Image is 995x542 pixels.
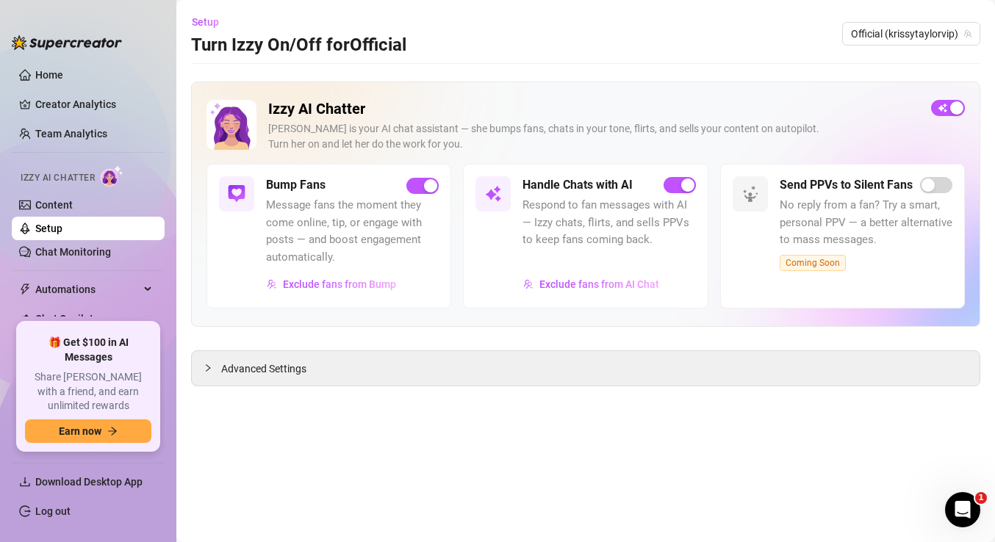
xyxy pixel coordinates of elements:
[522,272,660,296] button: Exclude fans from AI Chat
[975,492,987,504] span: 1
[539,278,659,290] span: Exclude fans from AI Chat
[522,197,695,249] span: Respond to fan messages with AI — Izzy chats, flirts, and sells PPVs to keep fans coming back.
[522,176,633,194] h5: Handle Chats with AI
[19,283,31,295] span: thunderbolt
[19,314,29,324] img: Chat Copilot
[780,255,846,271] span: Coming Soon
[12,35,122,50] img: logo-BBDzfeDw.svg
[221,361,306,377] span: Advanced Settings
[228,185,245,203] img: svg%3e
[204,364,212,372] span: collapsed
[21,171,95,185] span: Izzy AI Chatter
[268,100,919,118] h2: Izzy AI Chatter
[35,505,71,517] a: Log out
[741,185,759,203] img: svg%3e
[35,128,107,140] a: Team Analytics
[204,360,221,376] div: collapsed
[19,476,31,488] span: download
[25,419,151,443] button: Earn nowarrow-right
[101,165,123,187] img: AI Chatter
[267,279,277,289] img: svg%3e
[780,176,913,194] h5: Send PPVs to Silent Fans
[35,199,73,211] a: Content
[283,278,396,290] span: Exclude fans from Bump
[25,336,151,364] span: 🎁 Get $100 in AI Messages
[35,93,153,116] a: Creator Analytics
[107,426,118,436] span: arrow-right
[851,23,971,45] span: Official (krissytaylorvip)
[35,223,62,234] a: Setup
[59,425,101,437] span: Earn now
[35,69,63,81] a: Home
[25,370,151,413] span: Share [PERSON_NAME] with a friend, and earn unlimited rewards
[35,278,140,301] span: Automations
[35,476,143,488] span: Download Desktop App
[266,197,439,266] span: Message fans the moment they come online, tip, or engage with posts — and boost engagement automa...
[780,197,952,249] span: No reply from a fan? Try a smart, personal PPV — a better alternative to mass messages.
[206,100,256,150] img: Izzy AI Chatter
[523,279,534,289] img: svg%3e
[35,307,140,330] span: Chat Copilot
[484,185,502,203] img: svg%3e
[268,121,919,152] div: [PERSON_NAME] is your AI chat assistant — she bumps fans, chats in your tone, flirts, and sells y...
[35,246,111,258] a: Chat Monitoring
[192,16,219,28] span: Setup
[963,29,972,38] span: team
[191,10,231,34] button: Setup
[266,176,326,194] h5: Bump Fans
[191,34,406,57] h3: Turn Izzy On/Off for Official
[266,272,397,296] button: Exclude fans from Bump
[945,492,980,527] iframe: Intercom live chat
